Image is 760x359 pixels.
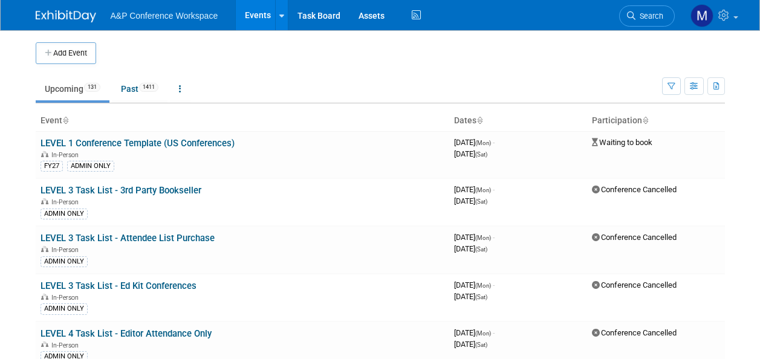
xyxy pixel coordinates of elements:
span: Conference Cancelled [592,185,677,194]
button: Add Event [36,42,96,64]
span: Conference Cancelled [592,280,677,289]
span: In-Person [51,198,82,206]
img: ExhibitDay [36,10,96,22]
a: LEVEL 3 Task List - Attendee List Purchase [41,233,215,244]
div: ADMIN ONLY [41,303,88,314]
span: In-Person [51,246,82,254]
a: LEVEL 4 Task List - Editor Attendance Only [41,328,212,339]
span: - [493,185,495,194]
span: - [493,328,495,337]
span: (Mon) [475,187,491,193]
img: In-Person Event [41,246,48,252]
span: - [493,138,495,147]
span: [DATE] [454,340,487,349]
span: In-Person [51,294,82,302]
img: In-Person Event [41,151,48,157]
img: Matt Hambridge [690,4,713,27]
span: (Sat) [475,341,487,348]
span: - [493,280,495,289]
span: (Sat) [475,246,487,253]
a: LEVEL 3 Task List - 3rd Party Bookseller [41,185,201,196]
span: [DATE] [454,328,495,337]
th: Participation [587,111,725,131]
span: 131 [84,83,100,92]
span: A&P Conference Workspace [111,11,218,21]
span: (Mon) [475,234,491,241]
span: [DATE] [454,196,487,205]
span: [DATE] [454,149,487,158]
div: ADMIN ONLY [67,161,114,172]
img: In-Person Event [41,341,48,348]
span: Conference Cancelled [592,233,677,242]
span: [DATE] [454,244,487,253]
div: ADMIN ONLY [41,209,88,219]
span: [DATE] [454,292,487,301]
div: ADMIN ONLY [41,256,88,267]
img: In-Person Event [41,198,48,204]
span: 1411 [139,83,158,92]
span: [DATE] [454,185,495,194]
a: Sort by Event Name [62,115,68,125]
span: [DATE] [454,233,495,242]
span: [DATE] [454,280,495,289]
div: FY27 [41,161,63,172]
span: Waiting to book [592,138,652,147]
span: (Sat) [475,151,487,158]
span: In-Person [51,341,82,349]
th: Event [36,111,449,131]
a: LEVEL 1 Conference Template (US Conferences) [41,138,235,149]
th: Dates [449,111,587,131]
span: [DATE] [454,138,495,147]
span: - [493,233,495,242]
a: LEVEL 3 Task List - Ed Kit Conferences [41,280,196,291]
a: Past1411 [112,77,167,100]
span: (Sat) [475,198,487,205]
span: (Mon) [475,140,491,146]
a: Sort by Start Date [476,115,482,125]
a: Sort by Participation Type [642,115,648,125]
img: In-Person Event [41,294,48,300]
a: Search [619,5,675,27]
span: (Mon) [475,330,491,337]
span: In-Person [51,151,82,159]
span: (Sat) [475,294,487,300]
span: (Mon) [475,282,491,289]
a: Upcoming131 [36,77,109,100]
span: Conference Cancelled [592,328,677,337]
span: Search [635,11,663,21]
